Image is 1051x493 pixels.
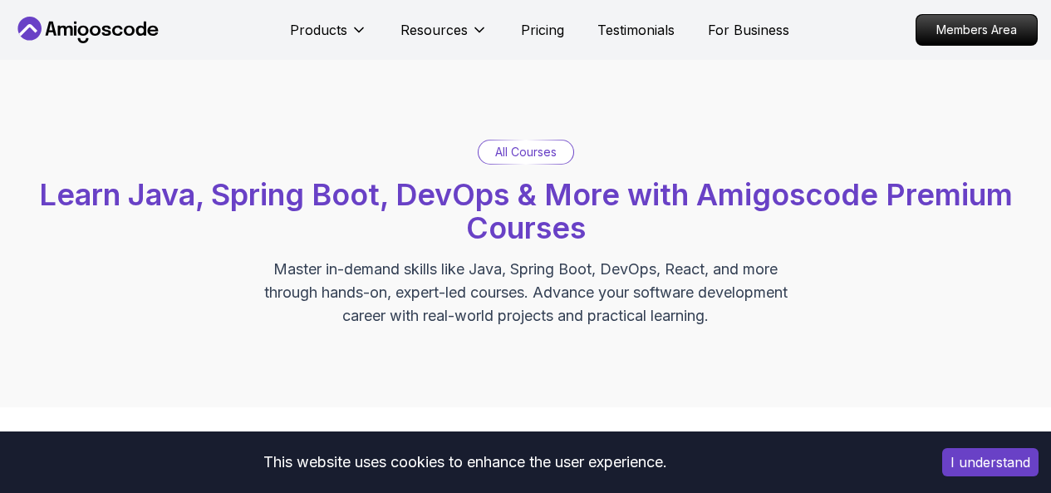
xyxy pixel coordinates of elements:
a: Pricing [521,20,564,40]
p: Products [290,20,347,40]
span: Learn Java, Spring Boot, DevOps & More with Amigoscode Premium Courses [39,176,1013,246]
p: Master in-demand skills like Java, Spring Boot, DevOps, React, and more through hands-on, expert-... [247,258,805,328]
p: Members Area [916,15,1037,45]
a: Members Area [916,14,1038,46]
button: Products [290,20,367,53]
p: Resources [400,20,468,40]
div: This website uses cookies to enhance the user experience. [12,444,917,481]
a: For Business [708,20,789,40]
button: Resources [400,20,488,53]
a: Testimonials [597,20,675,40]
p: All Courses [495,144,557,160]
button: Accept cookies [942,448,1039,476]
